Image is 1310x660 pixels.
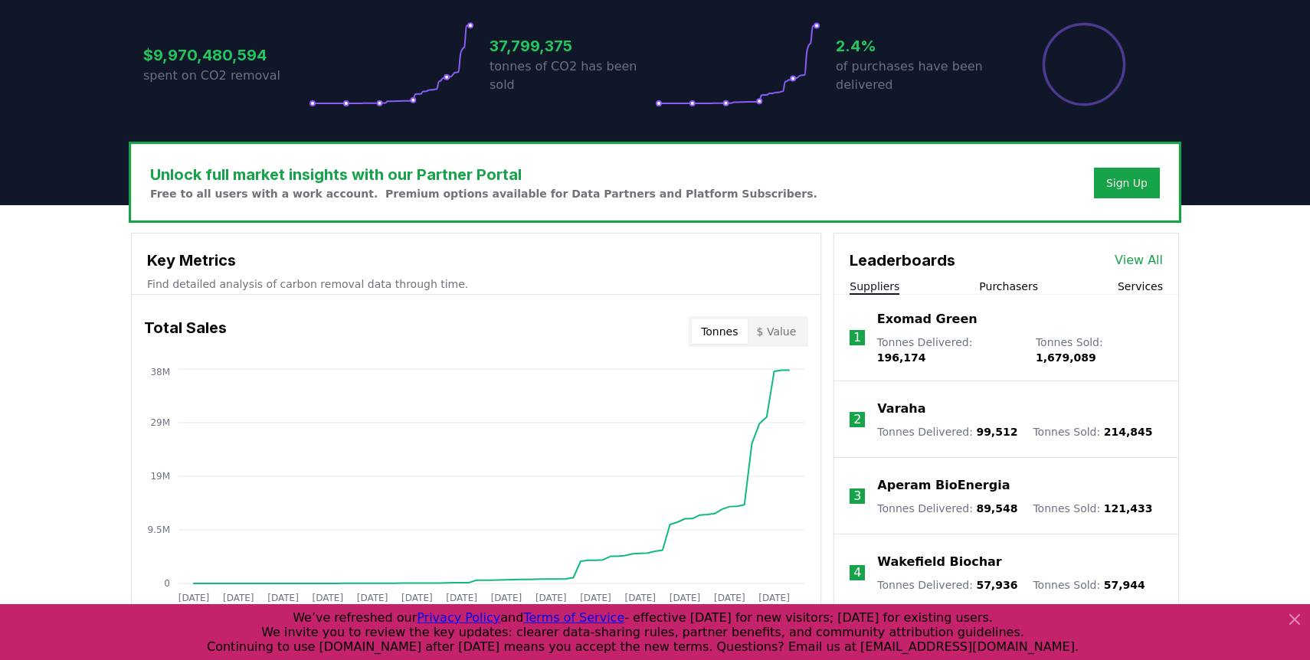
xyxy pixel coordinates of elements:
button: Suppliers [850,279,899,294]
span: 57,944 [1104,579,1145,591]
button: Tonnes [692,319,747,344]
p: Tonnes Sold : [1036,335,1163,365]
span: 99,512 [976,426,1017,438]
tspan: 29M [150,417,170,428]
p: 3 [853,487,861,505]
p: Tonnes Delivered : [877,424,1017,439]
p: tonnes of CO2 has been sold [490,57,655,94]
a: Wakefield Biochar [877,553,1001,571]
a: Sign Up [1106,175,1148,191]
tspan: [DATE] [670,593,701,603]
button: Services [1118,279,1163,294]
h3: Total Sales [144,316,227,347]
tspan: 9.5M [148,524,170,535]
a: Exomad Green [877,310,978,328]
span: 89,548 [976,502,1017,515]
p: of purchases have been delivered [836,57,1001,94]
tspan: [DATE] [178,593,210,603]
tspan: [DATE] [580,593,611,603]
p: 2 [853,410,861,429]
span: 121,433 [1104,502,1153,515]
button: Purchasers [979,279,1038,294]
p: Tonnes Delivered : [877,577,1017,593]
tspan: [DATE] [714,593,745,603]
tspan: 19M [150,471,170,482]
div: Percentage of sales delivered [1041,21,1127,107]
p: Tonnes Delivered : [877,501,1017,516]
button: Sign Up [1094,168,1160,198]
h3: 2.4% [836,34,1001,57]
span: 196,174 [877,351,926,364]
tspan: [DATE] [758,593,790,603]
p: Free to all users with a work account. Premium options available for Data Partners and Platform S... [150,186,817,201]
a: Varaha [877,400,925,418]
p: Tonnes Sold : [1033,501,1152,516]
span: 1,679,089 [1036,351,1096,364]
tspan: [DATE] [401,593,433,603]
tspan: 0 [164,578,170,589]
tspan: [DATE] [223,593,254,603]
span: 214,845 [1104,426,1153,438]
p: Tonnes Sold : [1033,577,1145,593]
tspan: [DATE] [313,593,344,603]
tspan: [DATE] [624,593,656,603]
h3: 37,799,375 [490,34,655,57]
tspan: [DATE] [267,593,299,603]
p: spent on CO2 removal [143,67,309,85]
p: Find detailed analysis of carbon removal data through time. [147,276,805,292]
h3: Key Metrics [147,249,805,272]
p: Tonnes Delivered : [877,335,1020,365]
h3: Unlock full market insights with our Partner Portal [150,163,817,186]
button: $ Value [748,319,806,344]
tspan: 38M [150,367,170,377]
tspan: [DATE] [491,593,522,603]
a: View All [1115,251,1163,270]
h3: Leaderboards [850,249,955,272]
a: Aperam BioEnergia [877,476,1010,495]
tspan: [DATE] [535,593,567,603]
p: 1 [853,328,861,347]
p: 4 [853,564,861,582]
h3: $9,970,480,594 [143,44,309,67]
span: 57,936 [976,579,1017,591]
tspan: [DATE] [357,593,388,603]
tspan: [DATE] [446,593,477,603]
p: Tonnes Sold : [1033,424,1152,439]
